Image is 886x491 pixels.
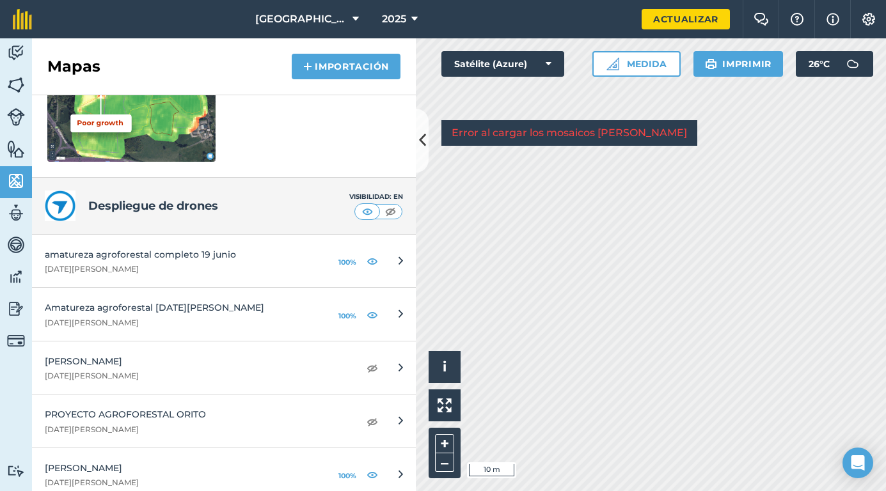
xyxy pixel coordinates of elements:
[789,13,805,26] img: Un icono de signo de interrogación
[861,13,876,26] img: Un icono de engranaje
[7,332,25,350] img: svg+xml;base64,PD94bWwgdmVyc2lvbj0iMS4wIiBlbmNvZGluZz0idXRmLTgiPz4KPCEtLSBHZW5lcmF0b3I6IEFkb2JlIE...
[842,448,873,478] div: Mensajero de Intercom abierto
[7,235,25,254] img: svg+xml;base64,PD94bWwgdmVyc2lvbj0iMS4wIiBlbmNvZGluZz0idXRmLTgiPz4KPCEtLSBHZW5lcmF0b3I6IEFkb2JlIE...
[32,235,416,288] a: amatureza agroforestal completo 19 junio[DATE][PERSON_NAME]100%
[45,354,346,368] div: [PERSON_NAME]
[754,13,769,26] img: Dos burbujas de diálogo superpuestas con la burbuja izquierda en primer plano
[45,461,315,475] div: [PERSON_NAME]
[7,299,25,318] img: svg+xml;base64,PD94bWwgdmVyc2lvbj0iMS4wIiBlbmNvZGluZz0idXRmLTgiPz4KPCEtLSBHZW5lcmF0b3I6IEFkb2JlIE...
[606,58,619,70] img: Icono de regla
[47,56,100,77] h2: Mapas
[827,12,839,27] img: svg+xml;base64,PHN2ZyB4bWxucz0iaHR0cDovL3d3dy53My5vcmcvMjAwMC9zdmciIHdpZHRoPSIxNyIgaGVpZ2h0PSIxNy...
[255,12,347,27] span: [GEOGRAPHIC_DATA]. Origen
[367,360,378,375] img: svg+xml;base64,PHN2ZyB4bWxucz0iaHR0cDovL3d3dy53My5vcmcvMjAwMC9zdmciIHdpZHRoPSIxOCIgaGVpZ2h0PSIyNC...
[303,59,312,74] img: svg+xml;base64,PHN2ZyB4bWxucz0iaHR0cDovL3d3dy53My5vcmcvMjAwMC9zdmciIHdpZHRoPSIxNCIgaGVpZ2h0PSIyNC...
[438,398,452,412] img: Cuatro flechas, una apuntando arriba a la izquierda, una arriba a la derecha, una abajo a la dere...
[45,425,346,435] div: [DATE][PERSON_NAME]
[809,51,830,77] span: 26 ° C
[383,205,399,218] img: svg+xml;base64,PHN2ZyB4bWxucz0iaHR0cDovL3d3dy53My5vcmcvMjAwMC9zdmciIHdpZHRoPSI1MCIgaGVpZ2h0PSI0MC...
[642,9,730,29] a: Actualizar
[367,414,378,429] img: svg+xml;base64,PHN2ZyB4bWxucz0iaHR0cDovL3d3dy53My5vcmcvMjAwMC9zdmciIHdpZHRoPSIxOCIgaGVpZ2h0PSIyNC...
[705,56,717,72] img: svg+xml;base64,PHN2ZyB4bWxucz0iaHR0cDovL3d3dy53My5vcmcvMjAwMC9zdmciIHdpZHRoPSIxOSIgaGVpZ2h0PSIyNC...
[7,465,25,477] img: svg+xml;base64,PD94bWwgdmVyc2lvbj0iMS4wIiBlbmNvZGluZz0idXRmLTgiPz4KPCEtLSBHZW5lcmF0b3I6IEFkb2JlIE...
[45,247,315,261] div: amatureza agroforestal completo 19 junio
[360,205,376,218] img: svg+xml;base64,PHN2ZyB4bWxucz0iaHR0cDovL3d3dy53My5vcmcvMjAwMC9zdmciIHdpZHRoPSI1MCIgaGVpZ2h0PSI0MC...
[45,191,75,221] img: Logotipo
[292,54,400,79] button: IMPORTACIÓN
[7,108,25,126] img: svg+xml;base64,PD94bWwgdmVyc2lvbj0iMS4wIiBlbmNvZGluZz0idXRmLTgiPz4KPCEtLSBHZW5lcmF0b3I6IEFkb2JlIE...
[443,359,447,375] span: i
[45,318,315,328] div: [DATE][PERSON_NAME]
[435,453,454,472] button: –
[840,51,866,77] img: svg+xml;base64,PD94bWwgdmVyc2lvbj0iMS4wIiBlbmNvZGluZz0idXRmLTgiPz4KPCEtLSBHZW5lcmF0b3I6IEFkb2JlIE...
[435,434,454,453] button: +
[592,51,681,77] button: MEDIDA
[367,467,378,482] img: svg+xml;base64,PHN2ZyB4bWxucz0iaHR0cDovL3d3dy53My5vcmcvMjAwMC9zdmciIHdpZHRoPSIxOCIgaGVpZ2h0PSIyNC...
[45,300,315,315] div: Amatureza agroforestal [DATE][PERSON_NAME]
[452,125,687,141] p: Error al cargar los mosaicos [PERSON_NAME]
[336,253,359,269] button: 100%
[45,371,346,381] div: [DATE][PERSON_NAME]
[13,9,32,29] img: Logotipo de fieldmargin
[32,288,416,341] a: Amatureza agroforestal [DATE][PERSON_NAME][DATE][PERSON_NAME]100%
[7,75,25,95] img: svg+xml;base64,PHN2ZyB4bWxucz0iaHR0cDovL3d3dy53My5vcmcvMjAwMC9zdmciIHdpZHRoPSI1NiIgaGVpZ2h0PSI2MC...
[367,253,378,269] img: svg+xml;base64,PHN2ZyB4bWxucz0iaHR0cDovL3d3dy53My5vcmcvMjAwMC9zdmciIHdpZHRoPSIxOCIgaGVpZ2h0PSIyNC...
[367,307,378,322] img: svg+xml;base64,PHN2ZyB4bWxucz0iaHR0cDovL3d3dy53My5vcmcvMjAwMC9zdmciIHdpZHRoPSIxOCIgaGVpZ2h0PSIyNC...
[7,139,25,159] img: svg+xml;base64,PHN2ZyB4bWxucz0iaHR0cDovL3d3dy53My5vcmcvMjAwMC9zdmciIHdpZHRoPSI1NiIgaGVpZ2h0PSI2MC...
[693,51,783,77] button: imprimir
[336,307,359,322] button: 100%
[7,203,25,222] img: svg+xml;base64,PD94bWwgdmVyc2lvbj0iMS4wIiBlbmNvZGluZz0idXRmLTgiPz4KPCEtLSBHZW5lcmF0b3I6IEFkb2JlIE...
[336,467,359,482] button: 100%
[382,12,406,27] span: 2025
[349,192,403,202] div: VISIBILIDAD: EN
[7,43,25,63] img: svg+xml;base64,PD94bWwgdmVyc2lvbj0iMS4wIiBlbmNvZGluZz0idXRmLTgiPz4KPCEtLSBHZW5lcmF0b3I6IEFkb2JlIE...
[441,51,564,77] button: Satélite (Azure)
[7,267,25,286] img: svg+xml;base64,PD94bWwgdmVyc2lvbj0iMS4wIiBlbmNvZGluZz0idXRmLTgiPz4KPCEtLSBHZW5lcmF0b3I6IEFkb2JlIE...
[88,197,349,215] h4: Despliegue de drones
[32,394,416,448] a: PROYECTO AGROFORESTAL ORITO[DATE][PERSON_NAME]
[45,478,315,488] div: [DATE][PERSON_NAME]
[429,351,461,383] button: i
[7,171,25,191] img: svg+xml;base64,PHN2ZyB4bWxucz0iaHR0cDovL3d3dy53My5vcmcvMjAwMC9zdmciIHdpZHRoPSI1NiIgaGVpZ2h0PSI2MC...
[32,341,416,394] a: [PERSON_NAME][DATE][PERSON_NAME]
[45,407,346,421] div: PROYECTO AGROFORESTAL ORITO
[45,264,315,274] div: [DATE][PERSON_NAME]
[796,51,873,77] button: 26°C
